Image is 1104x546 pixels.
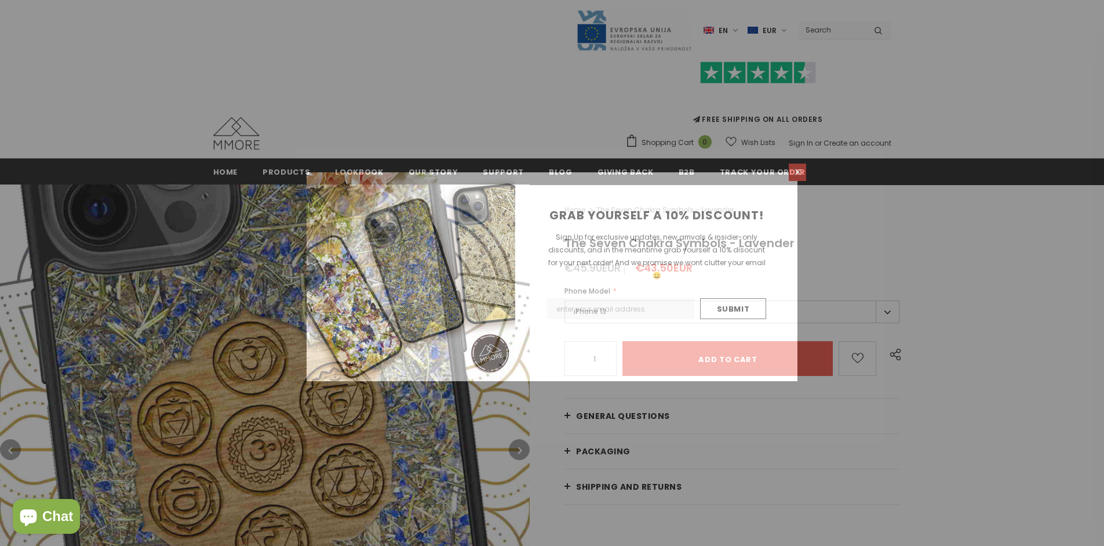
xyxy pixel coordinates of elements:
input: Email Address [547,298,694,319]
input: Submit [700,298,766,319]
a: Close [789,164,806,181]
span: GRAB YOURSELF A 10% DISCOUNT! [549,207,764,223]
span: Sign Up for exclusive updates, new arrivals & insider-only discounts, and in the meantime grab yo... [548,232,766,280]
inbox-online-store-chat: Shopify online store chat [9,499,83,537]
